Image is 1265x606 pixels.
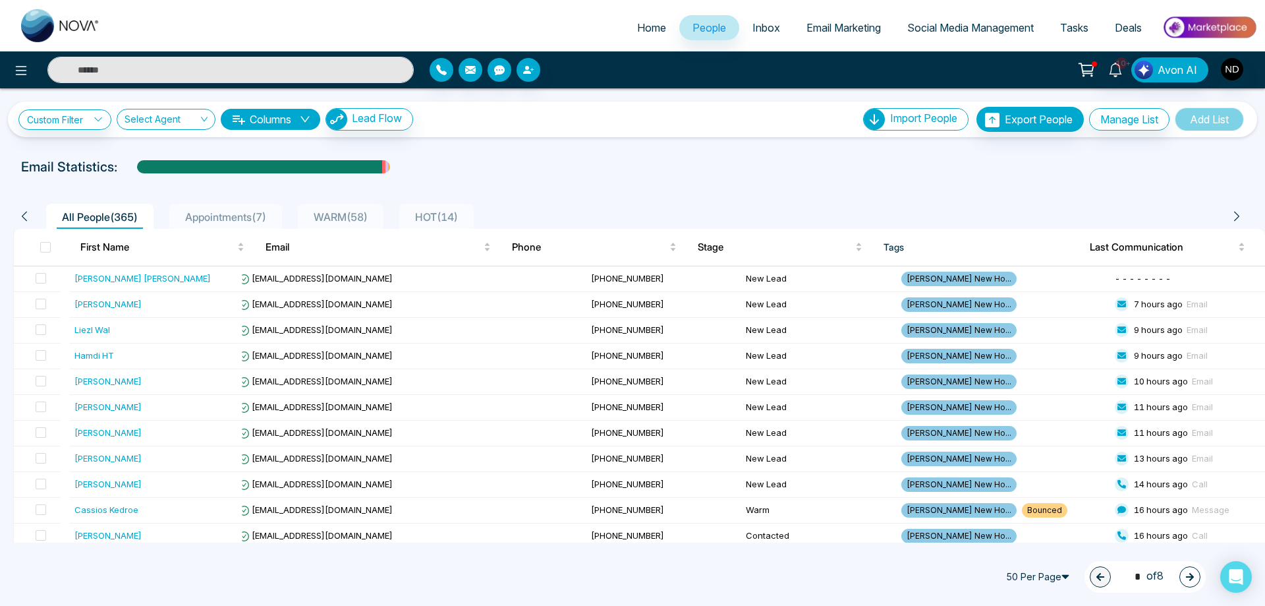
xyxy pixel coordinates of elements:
span: 10+ [1115,57,1127,69]
div: [PERSON_NAME] [PERSON_NAME] [74,272,211,285]
span: Import People [890,111,957,125]
span: 16 hours ago [1134,530,1188,541]
a: People [679,15,739,40]
a: Social Media Management [894,15,1047,40]
span: Tasks [1060,21,1088,34]
div: Liezl Wal [74,323,110,336]
td: New Lead [741,446,895,472]
a: Tasks [1047,15,1102,40]
th: First Name [70,229,256,266]
span: [EMAIL_ADDRESS][DOMAIN_NAME] [239,376,393,386]
span: Deals [1115,21,1142,34]
span: [PHONE_NUMBER] [591,402,664,412]
span: Email [1192,376,1213,386]
span: Email [1192,402,1213,412]
span: [PHONE_NUMBER] [591,530,664,541]
p: Email Statistics: [21,157,117,177]
div: [PERSON_NAME] [74,375,142,388]
td: New Lead [741,395,895,421]
div: [PERSON_NAME] [74,426,142,439]
span: [PERSON_NAME] New Ho... [901,477,1017,492]
span: [EMAIL_ADDRESS][DOMAIN_NAME] [239,299,393,309]
span: of 8 [1127,568,1164,586]
img: Nova CRM Logo [21,9,100,42]
a: Inbox [739,15,793,40]
span: Email [1187,299,1208,309]
button: Columnsdown [221,109,320,130]
span: Message [1192,504,1229,515]
span: [EMAIL_ADDRESS][DOMAIN_NAME] [239,427,393,438]
button: Manage List [1089,108,1169,131]
div: [PERSON_NAME] [74,297,142,311]
span: [PHONE_NUMBER] [591,504,664,515]
img: Lead Flow [1135,61,1153,79]
div: Hamdi HT [74,349,114,362]
div: Open Intercom Messenger [1220,561,1252,593]
span: Home [637,21,666,34]
td: New Lead [741,472,895,498]
span: [PHONE_NUMBER] [591,479,664,489]
span: 50 Per Page [1000,566,1079,588]
span: Email [1187,350,1208,361]
span: [PHONE_NUMBER] [591,299,664,309]
img: Lead Flow [326,109,347,130]
span: [PERSON_NAME] New Ho... [901,375,1017,389]
th: Phone [501,229,687,266]
td: Contacted [741,524,895,549]
img: User Avatar [1221,58,1243,80]
button: Avon AI [1131,57,1208,82]
td: New Lead [741,369,895,395]
span: Lead Flow [352,111,402,125]
div: [PERSON_NAME] [74,452,142,465]
span: [EMAIL_ADDRESS][DOMAIN_NAME] [239,479,393,489]
span: Stage [698,239,853,255]
span: HOT ( 14 ) [410,210,463,224]
span: [PHONE_NUMBER] [591,350,664,361]
span: 7 hours ago [1134,299,1183,309]
span: Bounced [1022,503,1067,518]
span: [PERSON_NAME] New Ho... [901,272,1017,286]
a: Email Marketing [793,15,894,40]
span: [PERSON_NAME] New Ho... [901,503,1017,518]
span: [PERSON_NAME] New Ho... [901,452,1017,466]
span: [EMAIL_ADDRESS][DOMAIN_NAME] [239,530,393,541]
a: Lead FlowLead Flow [320,108,413,131]
span: Inbox [752,21,780,34]
div: Cassios Kedroe [74,503,138,516]
td: New Lead [741,292,895,318]
span: WARM ( 58 ) [308,210,373,224]
span: [PERSON_NAME] New Ho... [901,349,1017,363]
span: First Name [80,239,235,255]
span: Last Communication [1090,239,1235,255]
span: Social Media Management [907,21,1034,34]
div: [PERSON_NAME] [74,400,142,413]
span: [EMAIL_ADDRESS][DOMAIN_NAME] [239,453,393,464]
span: Email [1192,453,1213,464]
span: Email [266,239,481,255]
th: Stage [687,229,873,266]
span: [EMAIL_ADDRESS][DOMAIN_NAME] [239,504,393,515]
span: 16 hours ago [1134,504,1188,515]
span: 13 hours ago [1134,453,1188,464]
span: People [692,21,726,34]
span: [PHONE_NUMBER] [591,427,664,438]
td: New Lead [741,318,895,344]
span: Phone [512,239,667,255]
span: Appointments ( 7 ) [180,210,271,224]
th: Tags [873,229,1080,266]
span: [PHONE_NUMBER] [591,376,664,386]
img: Market-place.gif [1162,13,1257,42]
span: 11 hours ago [1134,402,1188,412]
a: Custom Filter [18,109,111,130]
span: 10 hours ago [1134,376,1188,386]
span: Export People [1005,113,1073,126]
th: Email [255,229,501,266]
span: 9 hours ago [1134,324,1183,335]
div: [PERSON_NAME] [74,477,142,491]
span: [EMAIL_ADDRESS][DOMAIN_NAME] [239,402,393,412]
td: New Lead [741,421,895,446]
span: down [300,114,310,125]
span: [PERSON_NAME] New Ho... [901,297,1017,312]
td: New Lead [741,266,895,292]
span: [EMAIL_ADDRESS][DOMAIN_NAME] [239,324,393,335]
